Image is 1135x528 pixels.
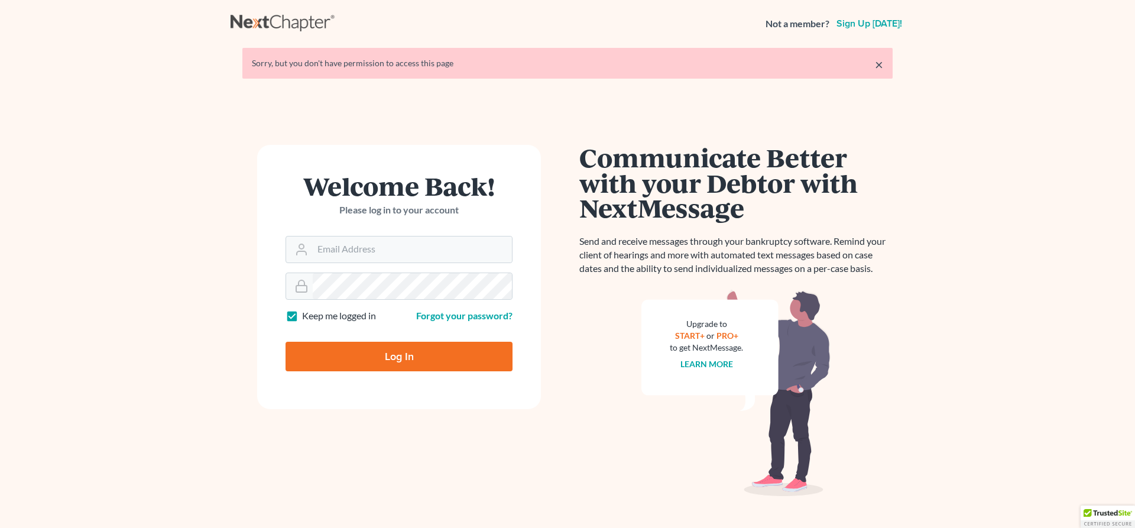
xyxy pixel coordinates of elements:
strong: Not a member? [766,17,829,31]
div: TrustedSite Certified [1081,506,1135,528]
h1: Welcome Back! [286,173,513,199]
input: Log In [286,342,513,371]
a: Sign up [DATE]! [834,19,904,28]
a: START+ [675,331,705,341]
label: Keep me logged in [302,309,376,323]
a: PRO+ [716,331,738,341]
img: nextmessage_bg-59042aed3d76b12b5cd301f8e5b87938c9018125f34e5fa2b7a6b67550977c72.svg [641,290,831,497]
p: Please log in to your account [286,203,513,217]
div: Upgrade to [670,318,743,330]
span: or [706,331,715,341]
p: Send and receive messages through your bankruptcy software. Remind your client of hearings and mo... [579,235,893,276]
h1: Communicate Better with your Debtor with NextMessage [579,145,893,221]
a: Learn more [680,359,733,369]
div: Sorry, but you don't have permission to access this page [252,57,883,69]
input: Email Address [313,237,512,263]
a: × [875,57,883,72]
a: Forgot your password? [416,310,513,321]
div: to get NextMessage. [670,342,743,354]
